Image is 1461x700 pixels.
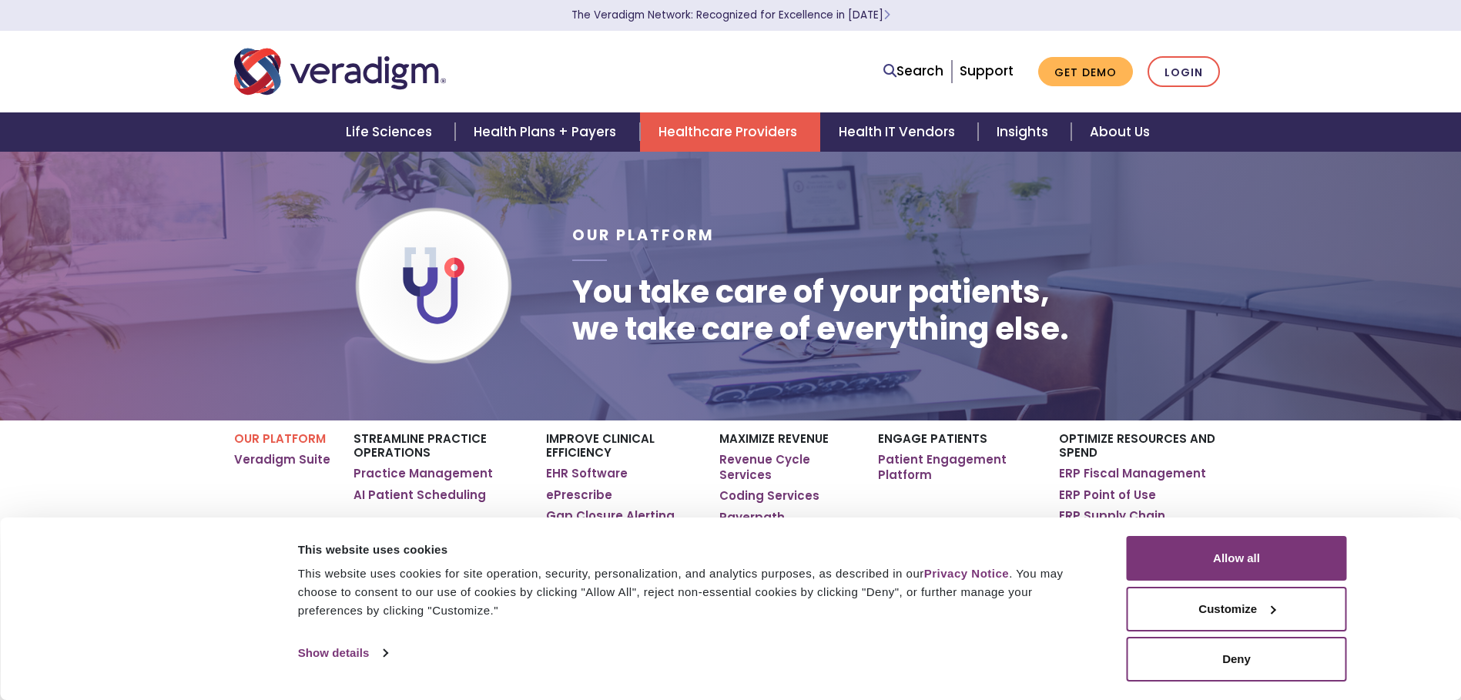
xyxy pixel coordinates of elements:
a: Get Demo [1038,57,1133,87]
a: Life Sciences [327,112,455,152]
a: Practice Management [354,466,493,481]
div: This website uses cookies [298,541,1092,559]
a: Veradigm Suite [234,452,330,467]
div: This website uses cookies for site operation, security, personalization, and analytics purposes, ... [298,564,1092,620]
button: Allow all [1127,536,1347,581]
a: Show details [298,641,387,665]
a: ERP Supply Chain [1059,508,1165,524]
a: Health IT Vendors [820,112,978,152]
a: Support [960,62,1014,80]
a: EHR Software [546,466,628,481]
h1: You take care of your patients, we take care of everything else. [572,273,1069,347]
a: Login [1148,56,1220,88]
a: Insights [978,112,1071,152]
a: AI Patient Scheduling [354,487,486,503]
a: Coding Services [719,488,819,504]
a: Health Plans + Payers [455,112,639,152]
img: Veradigm logo [234,46,446,97]
a: The Veradigm Network: Recognized for Excellence in [DATE]Learn More [571,8,890,22]
a: Revenue Cycle Services [719,452,854,482]
a: Privacy Notice [924,567,1009,580]
a: ERP Point of Use [1059,487,1156,503]
a: Patient Engagement Platform [878,452,1036,482]
button: Deny [1127,637,1347,682]
span: Learn More [883,8,890,22]
a: About Us [1071,112,1168,152]
span: Our Platform [572,225,715,246]
a: Payerpath Clearinghouse [719,510,854,540]
a: Healthcare Providers [640,112,820,152]
a: Gap Closure Alerting [546,508,675,524]
a: ERP Fiscal Management [1059,466,1206,481]
button: Customize [1127,587,1347,631]
a: ePrescribe [546,487,612,503]
a: Search [883,61,943,82]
